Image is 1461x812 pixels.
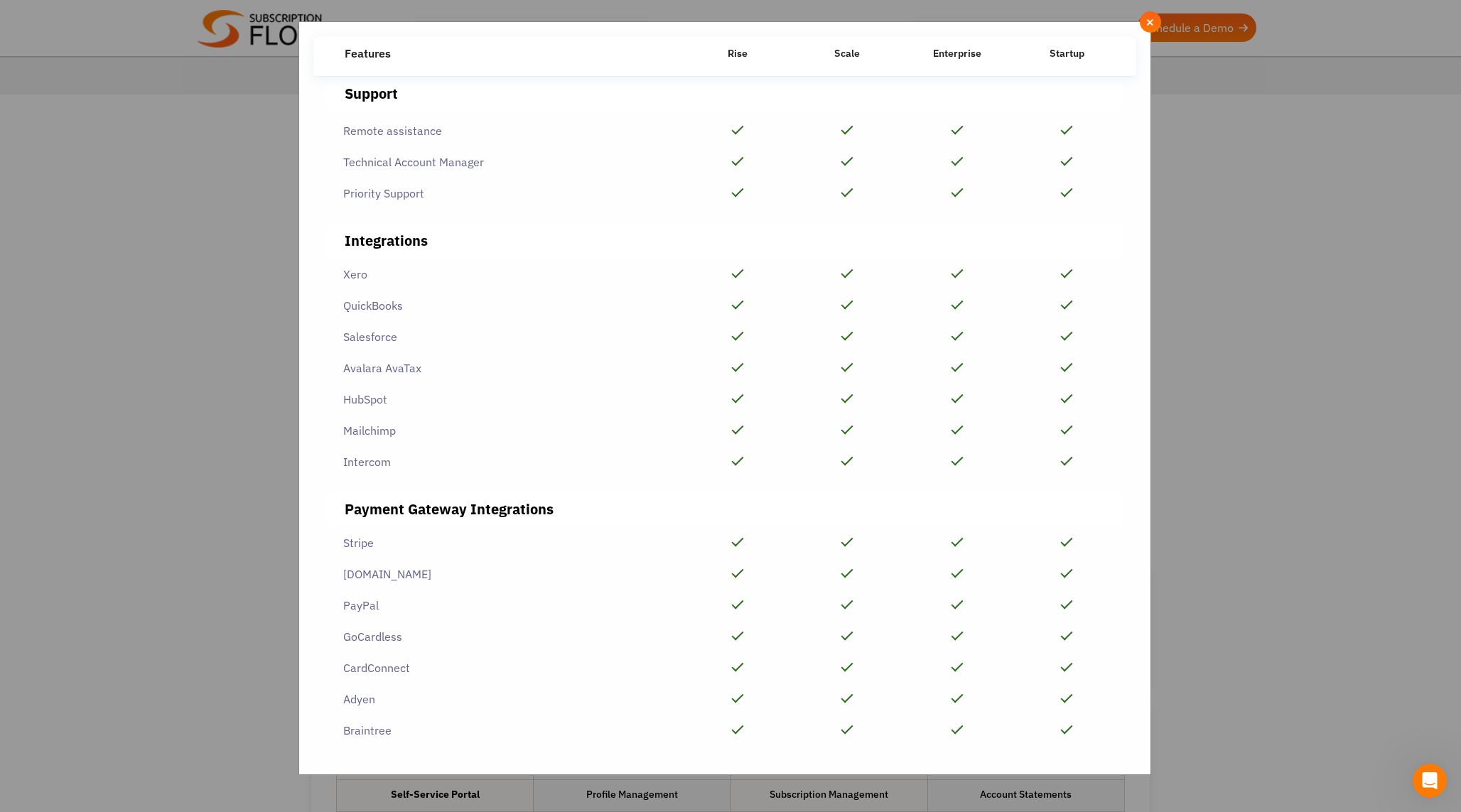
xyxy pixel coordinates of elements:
div: Intercom [328,446,683,477]
div: HubSpot [328,384,683,415]
div: Avalara AvaTax [328,352,683,384]
div: Technical Account Manager [328,146,683,178]
div: CardConnect [328,652,683,683]
div: Xero [328,259,683,290]
div: Support [345,83,1105,104]
button: Close [1140,11,1161,33]
div: GoCardless [328,621,683,652]
div: Priority Support [328,178,683,209]
div: Salesforce [328,321,683,352]
div: QuickBooks [328,290,683,321]
span: × [1145,14,1155,30]
div: Braintree [328,715,683,746]
div: Adyen [328,683,683,715]
div: Stripe [328,527,683,558]
div: Mailchimp [328,415,683,446]
div: PayPal [328,590,683,621]
iframe: Intercom live chat [1413,764,1447,798]
div: Payment Gateway Integrations [345,499,1105,520]
div: Remote assistance [328,115,683,146]
div: Integrations [345,230,1105,251]
div: [DOMAIN_NAME] [328,558,683,590]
